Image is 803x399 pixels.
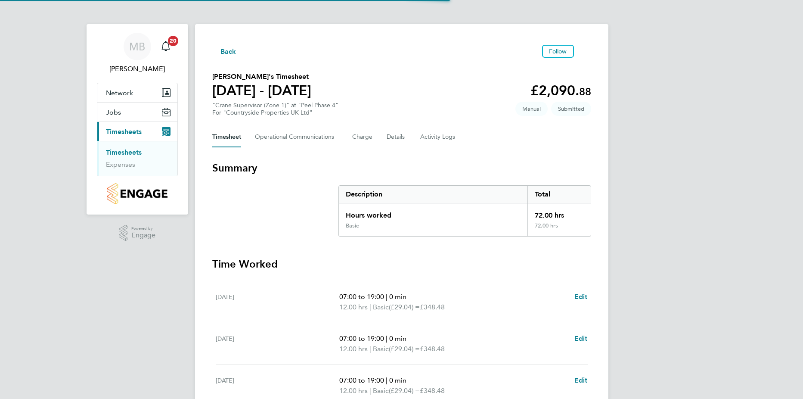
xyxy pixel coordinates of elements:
[386,376,388,384] span: |
[212,102,338,116] div: "Crane Supervisor (Zone 1)" at "Peel Phase 4"
[212,161,591,175] h3: Summary
[216,334,340,354] div: [DATE]
[338,185,591,237] div: Summary
[579,85,591,98] span: 88
[216,375,340,396] div: [DATE]
[97,33,178,74] a: MB[PERSON_NAME]
[369,345,371,353] span: |
[527,186,590,203] div: Total
[369,303,371,311] span: |
[106,148,142,156] a: Timesheets
[352,127,373,147] button: Charge
[220,47,236,57] span: Back
[542,45,574,58] button: Follow
[212,72,311,82] h2: [PERSON_NAME]'s Timesheet
[389,303,420,311] span: (£29.04) =
[530,82,591,99] app-decimal: £2,090.
[387,127,406,147] button: Details
[339,303,368,311] span: 12.00 hrs
[339,345,368,353] span: 12.00 hrs
[212,257,591,271] h3: Time Worked
[97,103,177,122] button: Jobs
[339,334,384,343] span: 07:00 to 19:00
[389,293,406,301] span: 0 min
[574,334,588,344] a: Edit
[212,46,236,56] button: Back
[216,292,340,312] div: [DATE]
[551,102,591,116] span: This timesheet is Submitted.
[549,47,567,55] span: Follow
[107,183,167,204] img: countryside-properties-logo-retina.png
[87,24,188,215] nav: Main navigation
[339,376,384,384] span: 07:00 to 19:00
[212,82,311,99] h1: [DATE] - [DATE]
[106,160,135,168] a: Expenses
[168,36,178,46] span: 20
[119,225,155,241] a: Powered byEngage
[574,376,588,384] span: Edit
[574,292,588,302] a: Edit
[106,128,142,136] span: Timesheets
[420,387,445,395] span: £348.48
[373,302,389,312] span: Basic
[97,122,177,141] button: Timesheets
[339,293,384,301] span: 07:00 to 19:00
[131,225,155,232] span: Powered by
[389,376,406,384] span: 0 min
[420,127,456,147] button: Activity Logs
[527,222,590,236] div: 72.00 hrs
[212,109,338,116] div: For "Countryside Properties UK Ltd"
[97,83,177,102] button: Network
[420,303,445,311] span: £348.48
[389,334,406,343] span: 0 min
[515,102,548,116] span: This timesheet was manually created.
[373,344,389,354] span: Basic
[97,64,178,74] span: Mihai Balan
[389,345,420,353] span: (£29.04) =
[389,387,420,395] span: (£29.04) =
[157,33,174,60] a: 20
[420,345,445,353] span: £348.48
[369,387,371,395] span: |
[339,387,368,395] span: 12.00 hrs
[97,183,178,204] a: Go to home page
[386,293,388,301] span: |
[574,293,588,301] span: Edit
[255,127,338,147] button: Operational Communications
[97,141,177,176] div: Timesheets
[574,375,588,386] a: Edit
[373,386,389,396] span: Basic
[527,203,590,222] div: 72.00 hrs
[339,186,528,203] div: Description
[106,89,133,97] span: Network
[106,108,121,116] span: Jobs
[339,203,528,222] div: Hours worked
[574,334,588,343] span: Edit
[346,222,359,229] div: Basic
[577,49,591,53] button: Timesheets Menu
[212,127,241,147] button: Timesheet
[131,232,155,239] span: Engage
[386,334,388,343] span: |
[129,41,145,52] span: MB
